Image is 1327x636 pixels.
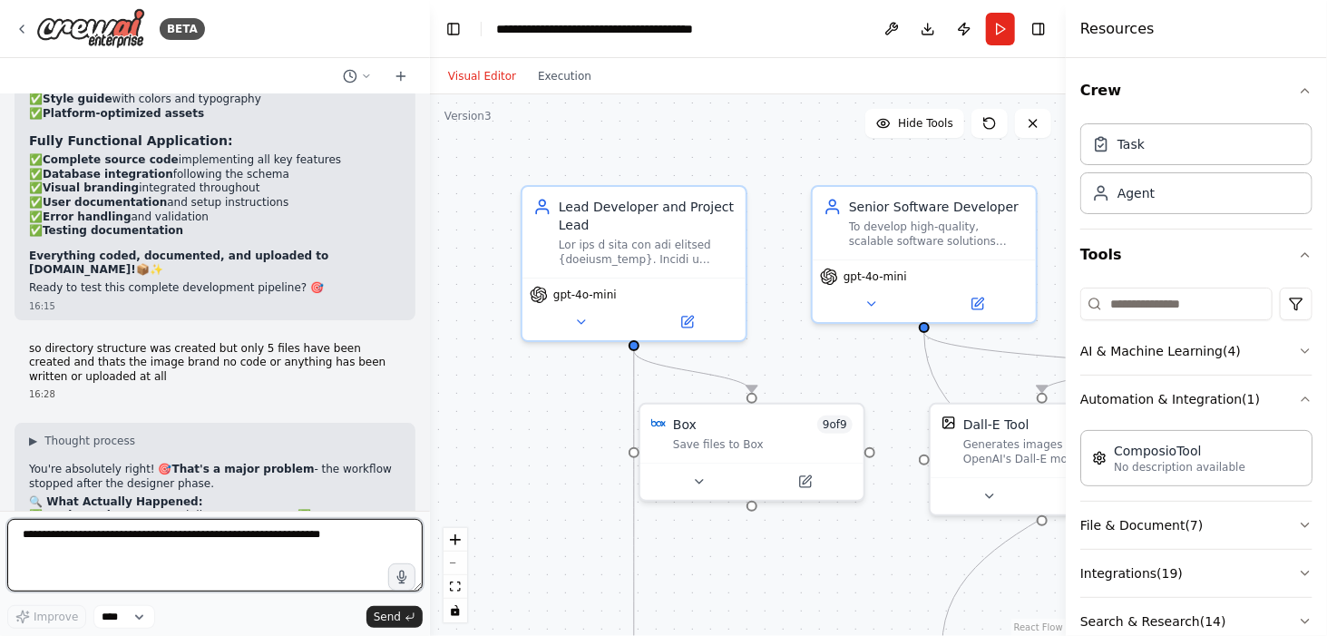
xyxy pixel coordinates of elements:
[1044,485,1146,507] button: Open in side panel
[160,18,205,40] div: BETA
[1114,460,1245,475] p: No description available
[1080,376,1312,423] button: Automation & Integration(1)
[29,299,401,313] div: 16:15
[865,109,964,138] button: Hide Tools
[29,509,401,523] li: ✅ - Created directory structure ✅
[336,65,379,87] button: Switch to previous chat
[43,181,139,194] strong: Visual branding
[44,434,135,448] span: Thought process
[29,495,203,508] strong: 🔍 What Actually Happened:
[849,198,1025,216] div: Senior Software Developer
[929,403,1156,516] div: DallEToolDall-E ToolGenerates images using OpenAI's Dall-E model.
[366,606,423,628] button: Send
[172,463,315,475] strong: That's a major problem
[29,281,401,296] p: Ready to test this complete development pipeline? 🎯
[1114,442,1245,460] div: ComposioTool
[29,463,401,491] p: You're absolutely right! 🎯 - the workflow stopped after the designer phase.
[817,416,853,434] span: Number of enabled actions
[29,153,401,168] li: ✅ implementing all key features
[43,153,179,166] strong: Complete source code
[754,471,856,493] button: Open in side panel
[521,185,747,342] div: Lead Developer and Project LeadLor ips d sita con adi elitsed {doeiusm_temp}. Incidi u laboreetd ...
[43,168,173,181] strong: Database integration
[386,65,415,87] button: Start a new chat
[444,599,467,622] button: toggle interactivity
[29,168,401,182] li: ✅ following the schema
[639,403,865,502] div: BoxBox9of9Save files to Box
[942,416,956,430] img: DallETool
[553,288,617,302] span: gpt-4o-mini
[437,65,527,87] button: Visual Editor
[1080,328,1312,375] button: AI & Machine Learning(4)
[7,605,86,629] button: Improve
[1080,423,1312,501] div: Automation & Integration(1)
[673,416,697,434] div: Box
[374,610,401,624] span: Send
[43,224,183,237] strong: Testing documentation
[625,350,761,392] g: Edge from c9cf403e-6f3f-4dc8-944a-ef6009337468 to dff2d048-4a16-42d7-9eb0-99b3f1a16b12
[1117,184,1155,202] div: Agent
[29,342,401,385] p: so directory structure was created but only 5 files have been created and thats the image brand n...
[441,16,466,42] button: Hide left sidebar
[29,250,328,277] strong: Everything coded, documented, and uploaded to [DOMAIN_NAME]!
[1014,622,1063,632] a: React Flow attribution
[527,65,602,87] button: Execution
[1080,550,1312,597] button: Integrations(19)
[444,109,492,123] div: Version 3
[1092,451,1107,465] img: ComposioTool
[34,610,78,624] span: Improve
[1026,16,1051,42] button: Hide right sidebar
[926,293,1029,315] button: Open in side panel
[43,210,132,223] strong: Error handling
[29,133,233,148] strong: Fully Functional Application:
[444,528,467,622] div: React Flow controls
[29,196,401,210] li: ✅ and setup instructions
[36,8,145,49] img: Logo
[1080,18,1155,40] h4: Resources
[29,210,401,225] li: ✅ and validation
[1080,116,1312,229] div: Crew
[29,250,401,278] p: 📦✨
[1080,65,1312,116] button: Crew
[636,311,738,333] button: Open in side panel
[29,434,135,448] button: ▶Thought process
[559,198,735,234] div: Lead Developer and Project Lead
[43,107,204,120] strong: Platform-optimized assets
[651,416,666,430] img: Box
[388,563,415,591] button: Click to speak your automation idea
[29,107,401,122] li: ✅
[444,552,467,575] button: zoom out
[29,93,401,107] li: ✅ with colors and typography
[963,416,1029,434] div: Dall-E Tool
[496,20,700,38] nav: breadcrumb
[43,93,112,105] strong: Style guide
[898,116,953,131] span: Hide Tools
[444,575,467,599] button: fit view
[1080,502,1312,549] button: File & Document(7)
[29,387,401,401] div: 16:28
[29,224,401,239] li: ✅
[811,185,1038,324] div: Senior Software DeveloperTo develop high-quality, scalable software solutions following the techn...
[43,509,139,522] strong: Lead Developer
[844,269,907,284] span: gpt-4o-mini
[673,437,853,452] div: Save files to Box
[559,238,735,267] div: Lor ips d sita con adi elitsed {doeiusm_temp}. Incidi u laboreetd magnaaliq en Adm.ven quisnos EX...
[29,181,401,196] li: ✅ integrated throughout
[1033,350,1224,392] g: Edge from 5a9d8e0d-18d2-4eea-92ef-45d0a881676f to 43092738-8438-4c35-a924-dfaa0af0344c
[963,437,1143,466] div: Generates images using OpenAI's Dall-E model.
[1117,135,1145,153] div: Task
[43,196,167,209] strong: User documentation
[849,220,1025,249] div: To develop high-quality, scalable software solutions following the technical specifications and a...
[1080,230,1312,280] button: Tools
[444,528,467,552] button: zoom in
[29,434,37,448] span: ▶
